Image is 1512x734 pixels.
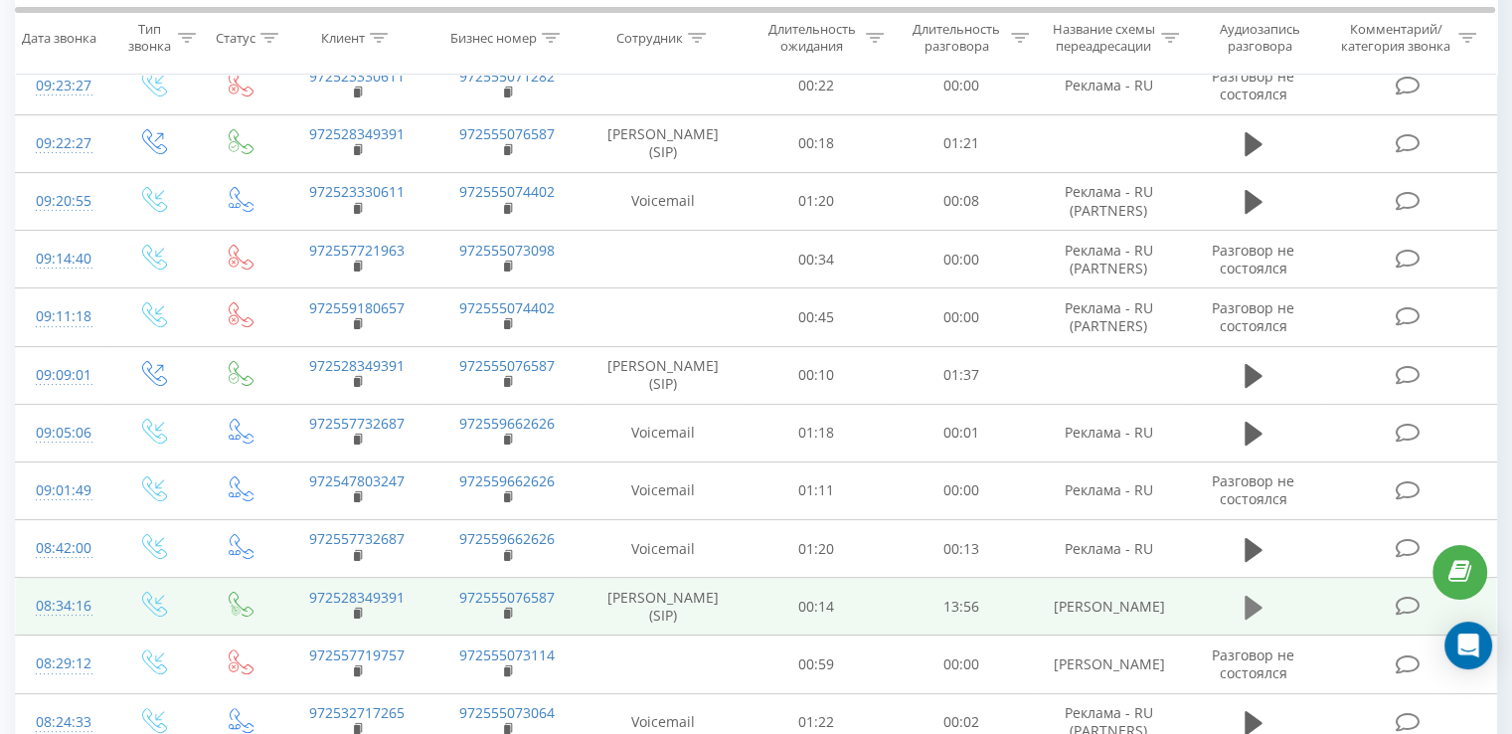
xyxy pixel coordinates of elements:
[22,29,96,46] div: Дата звонка
[889,346,1033,404] td: 01:37
[36,67,88,105] div: 09:23:27
[745,57,889,114] td: 00:22
[1212,298,1294,335] span: Разговор не состоялся
[450,29,537,46] div: Бизнес номер
[583,346,745,404] td: [PERSON_NAME] (SIP)
[889,172,1033,230] td: 00:08
[889,520,1033,578] td: 00:13
[1212,471,1294,508] span: Разговор не состоялся
[125,21,172,55] div: Тип звонка
[745,288,889,346] td: 00:45
[459,703,555,722] a: 972555073064
[321,29,365,46] div: Клиент
[216,29,255,46] div: Статус
[309,241,405,260] a: 972557721963
[889,114,1033,172] td: 01:21
[616,29,683,46] div: Сотрудник
[459,588,555,607] a: 972555076587
[36,240,88,278] div: 09:14:40
[309,414,405,433] a: 972557732687
[459,529,555,548] a: 972559662626
[36,587,88,626] div: 08:34:16
[889,404,1033,461] td: 00:01
[459,182,555,201] a: 972555074402
[583,404,745,461] td: Voicemail
[1033,636,1183,693] td: [PERSON_NAME]
[1033,520,1183,578] td: Реклама - RU
[309,529,405,548] a: 972557732687
[36,297,88,336] div: 09:11:18
[889,288,1033,346] td: 00:00
[309,298,405,317] a: 972559180657
[36,124,88,163] div: 09:22:27
[745,461,889,519] td: 01:11
[309,588,405,607] a: 972528349391
[459,124,555,143] a: 972555076587
[889,636,1033,693] td: 00:00
[889,461,1033,519] td: 00:00
[36,356,88,395] div: 09:09:01
[36,644,88,683] div: 08:29:12
[309,471,405,490] a: 972547803247
[1033,231,1183,288] td: Реклама - RU (PARTNERS)
[36,529,88,568] div: 08:42:00
[1052,21,1156,55] div: Название схемы переадресации
[1033,461,1183,519] td: Реклама - RU
[583,520,745,578] td: Voicemail
[745,114,889,172] td: 00:18
[459,298,555,317] a: 972555074402
[309,182,405,201] a: 972523330611
[1212,645,1294,682] span: Разговор не состоялся
[1033,288,1183,346] td: Реклама - RU (PARTNERS)
[1033,172,1183,230] td: Реклама - RU (PARTNERS)
[583,172,745,230] td: Voicemail
[745,404,889,461] td: 01:18
[745,578,889,636] td: 00:14
[36,471,88,510] div: 09:01:49
[309,703,405,722] a: 972532717265
[1212,241,1294,277] span: Разговор не состоялся
[1033,57,1183,114] td: Реклама - RU
[1033,404,1183,461] td: Реклама - RU
[36,414,88,453] div: 09:05:06
[309,645,405,664] a: 972557719757
[1212,67,1294,103] span: Разговор не состоялся
[907,21,1006,55] div: Длительность разговора
[583,461,745,519] td: Voicemail
[745,172,889,230] td: 01:20
[459,67,555,86] a: 972555071282
[459,471,555,490] a: 972559662626
[745,636,889,693] td: 00:59
[36,182,88,221] div: 09:20:55
[309,124,405,143] a: 972528349391
[459,645,555,664] a: 972555073114
[745,231,889,288] td: 00:34
[1337,21,1453,55] div: Комментарий/категория звонка
[745,346,889,404] td: 00:10
[1033,578,1183,636] td: [PERSON_NAME]
[459,241,555,260] a: 972555073098
[309,67,405,86] a: 972523330611
[762,21,862,55] div: Длительность ожидания
[309,356,405,375] a: 972528349391
[889,231,1033,288] td: 00:00
[1202,21,1318,55] div: Аудиозапись разговора
[459,414,555,433] a: 972559662626
[583,114,745,172] td: [PERSON_NAME] (SIP)
[583,578,745,636] td: [PERSON_NAME] (SIP)
[1444,622,1492,669] div: Open Intercom Messenger
[745,520,889,578] td: 01:20
[459,356,555,375] a: 972555076587
[889,57,1033,114] td: 00:00
[889,578,1033,636] td: 13:56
